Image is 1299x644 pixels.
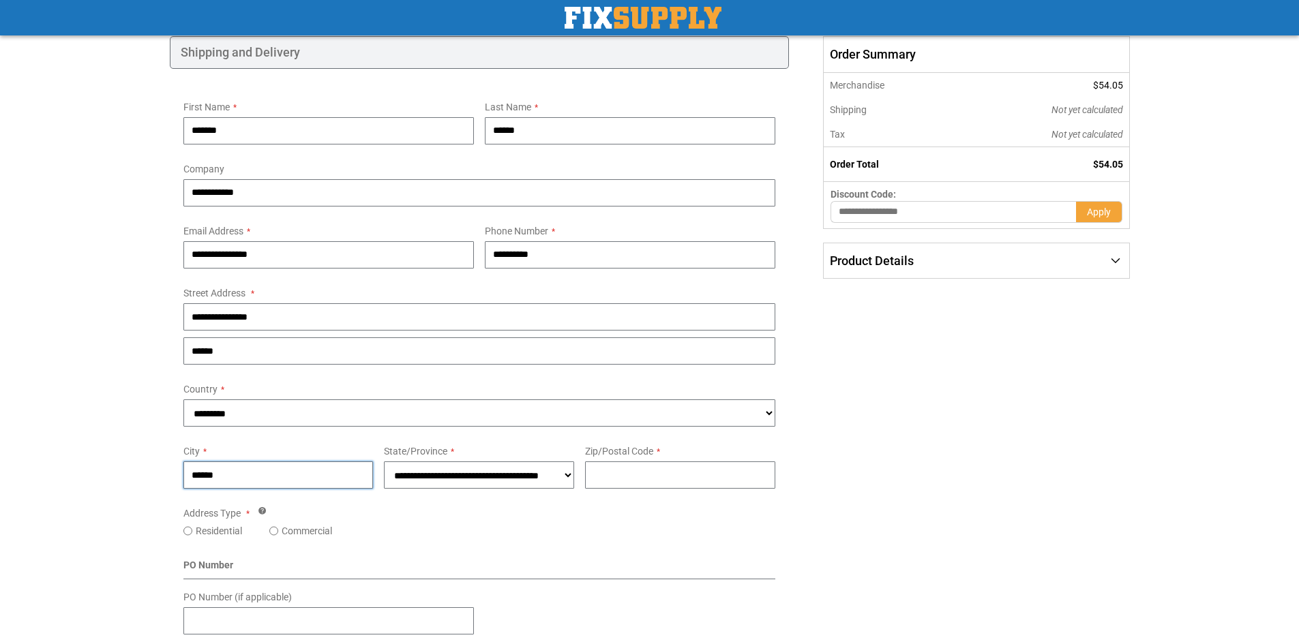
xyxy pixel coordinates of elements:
[183,102,230,112] span: First Name
[1087,206,1111,217] span: Apply
[1093,80,1123,91] span: $54.05
[170,36,790,69] div: Shipping and Delivery
[485,226,548,236] span: Phone Number
[824,73,959,97] th: Merchandise
[823,36,1129,73] span: Order Summary
[1051,104,1123,115] span: Not yet calculated
[183,558,776,579] div: PO Number
[384,446,447,457] span: State/Province
[183,446,200,457] span: City
[1093,159,1123,170] span: $54.05
[830,159,879,170] strong: Order Total
[183,384,218,395] span: Country
[485,102,531,112] span: Last Name
[1051,129,1123,140] span: Not yet calculated
[183,288,245,298] span: Street Address
[196,524,242,538] label: Residential
[282,524,332,538] label: Commercial
[831,189,896,200] span: Discount Code:
[565,7,721,29] img: Fix Industrial Supply
[1076,201,1122,223] button: Apply
[585,446,653,457] span: Zip/Postal Code
[183,592,292,602] span: PO Number (if applicable)
[183,508,241,519] span: Address Type
[183,164,224,174] span: Company
[830,104,867,115] span: Shipping
[824,122,959,147] th: Tax
[183,226,243,236] span: Email Address
[830,254,914,268] span: Product Details
[565,7,721,29] a: store logo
